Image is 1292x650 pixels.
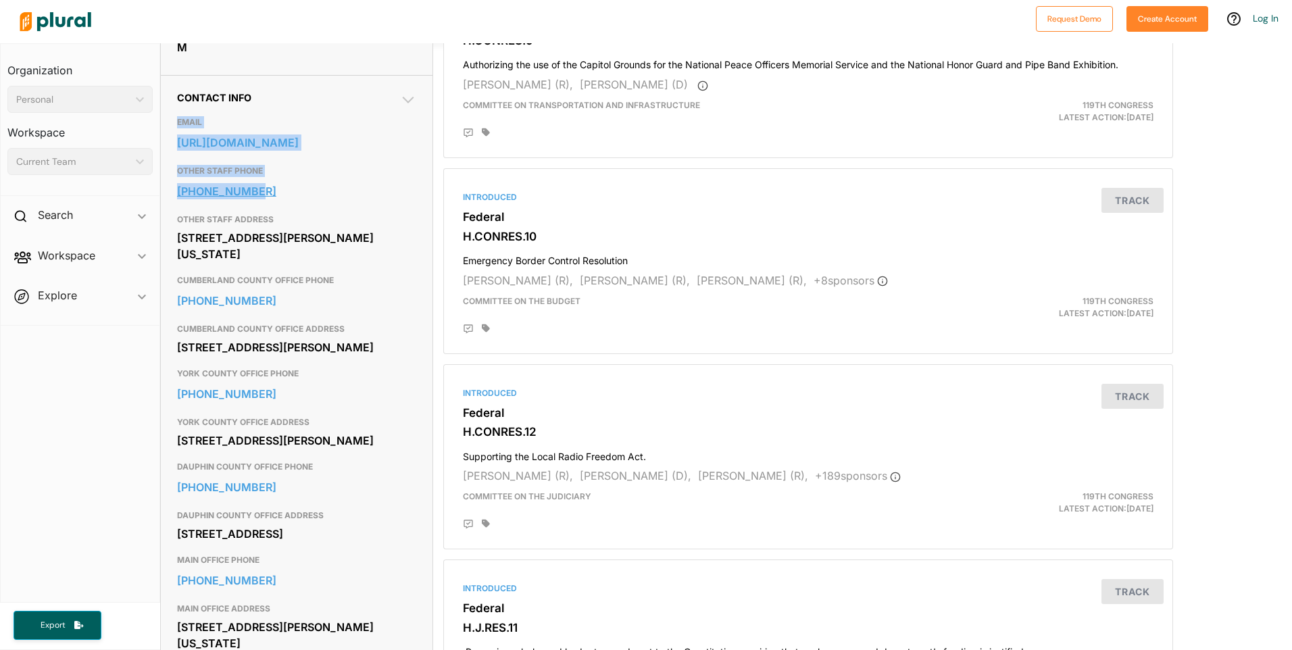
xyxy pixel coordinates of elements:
[177,524,416,544] div: [STREET_ADDRESS]
[1101,579,1164,604] button: Track
[482,324,490,333] div: Add tags
[580,469,691,482] span: [PERSON_NAME] (D),
[1253,12,1278,24] a: Log In
[177,211,416,228] h3: OTHER STAFF ADDRESS
[463,274,573,287] span: [PERSON_NAME] (R),
[698,469,808,482] span: [PERSON_NAME] (R),
[463,445,1153,463] h4: Supporting the Local Radio Freedom Act.
[177,92,251,103] span: Contact Info
[463,387,1153,399] div: Introduced
[814,274,888,287] span: + 8 sponsor s
[177,337,416,357] div: [STREET_ADDRESS][PERSON_NAME]
[697,274,807,287] span: [PERSON_NAME] (R),
[177,570,416,591] a: [PHONE_NUMBER]
[177,228,416,264] div: [STREET_ADDRESS][PERSON_NAME][US_STATE]
[815,469,901,482] span: + 189 sponsor s
[7,51,153,80] h3: Organization
[177,163,416,179] h3: OTHER STAFF PHONE
[926,295,1164,320] div: Latest Action: [DATE]
[463,491,591,501] span: Committee on the Judiciary
[580,274,690,287] span: [PERSON_NAME] (R),
[463,519,474,530] div: Add Position Statement
[177,414,416,430] h3: YORK COUNTY OFFICE ADDRESS
[177,181,416,201] a: [PHONE_NUMBER]
[177,321,416,337] h3: CUMBERLAND COUNTY OFFICE ADDRESS
[1036,6,1113,32] button: Request Demo
[463,53,1153,71] h4: Authorizing the use of the Capitol Grounds for the National Peace Officers Memorial Service and t...
[463,128,474,139] div: Add Position Statement
[463,324,474,334] div: Add Position Statement
[7,113,153,143] h3: Workspace
[463,582,1153,595] div: Introduced
[16,93,130,107] div: Personal
[177,459,416,475] h3: DAUPHIN COUNTY OFFICE PHONE
[177,366,416,382] h3: YORK COUNTY OFFICE PHONE
[482,519,490,528] div: Add tags
[16,155,130,169] div: Current Team
[926,99,1164,124] div: Latest Action: [DATE]
[463,406,1153,420] h3: Federal
[177,272,416,289] h3: CUMBERLAND COUNTY OFFICE PHONE
[1101,188,1164,213] button: Track
[463,601,1153,615] h3: Federal
[926,491,1164,515] div: Latest Action: [DATE]
[1083,100,1153,110] span: 119th Congress
[177,477,416,497] a: [PHONE_NUMBER]
[177,601,416,617] h3: MAIN OFFICE ADDRESS
[463,230,1153,243] h3: H.CONRES.10
[14,611,101,640] button: Export
[463,191,1153,203] div: Introduced
[177,384,416,404] a: [PHONE_NUMBER]
[580,78,688,91] span: [PERSON_NAME] (D)
[463,469,573,482] span: [PERSON_NAME] (R),
[38,207,73,222] h2: Search
[177,37,416,57] div: M
[1101,384,1164,409] button: Track
[31,620,74,631] span: Export
[177,291,416,311] a: [PHONE_NUMBER]
[482,128,490,137] div: Add tags
[177,430,416,451] div: [STREET_ADDRESS][PERSON_NAME]
[463,78,573,91] span: [PERSON_NAME] (R),
[463,100,700,110] span: Committee on Transportation and Infrastructure
[177,114,416,130] h3: EMAIL
[177,132,416,153] a: [URL][DOMAIN_NAME]
[177,552,416,568] h3: MAIN OFFICE PHONE
[1126,6,1208,32] button: Create Account
[1083,296,1153,306] span: 119th Congress
[1036,11,1113,25] a: Request Demo
[463,621,1153,634] h3: H.J.RES.11
[177,507,416,524] h3: DAUPHIN COUNTY OFFICE ADDRESS
[1126,11,1208,25] a: Create Account
[463,425,1153,439] h3: H.CONRES.12
[1083,491,1153,501] span: 119th Congress
[463,296,580,306] span: Committee on the Budget
[463,249,1153,267] h4: Emergency Border Control Resolution
[463,210,1153,224] h3: Federal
